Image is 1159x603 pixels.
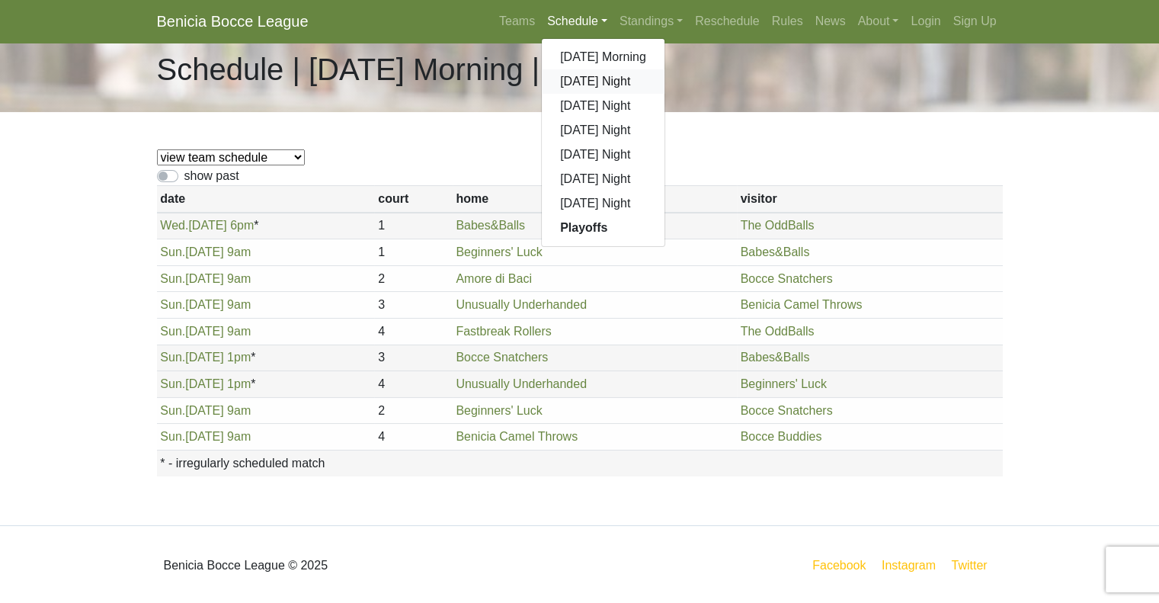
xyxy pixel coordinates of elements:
[160,245,185,258] span: Sun.
[160,430,251,443] a: Sun.[DATE] 9am
[160,377,185,390] span: Sun.
[160,325,251,338] a: Sun.[DATE] 9am
[541,6,613,37] a: Schedule
[542,216,664,240] a: Playoffs
[456,298,587,311] a: Unusually Underhanded
[741,377,827,390] a: Beginners' Luck
[374,213,452,239] td: 1
[456,245,542,258] a: Beginners' Luck
[374,265,452,292] td: 2
[542,94,664,118] a: [DATE] Night
[374,239,452,266] td: 1
[541,38,665,247] div: Schedule
[160,272,251,285] a: Sun.[DATE] 9am
[157,186,375,213] th: date
[374,186,452,213] th: court
[689,6,766,37] a: Reschedule
[146,538,580,593] div: Benicia Bocce League © 2025
[948,556,999,575] a: Twitter
[947,6,1003,37] a: Sign Up
[456,219,525,232] a: Babes&Balls
[374,292,452,319] td: 3
[157,450,1003,476] th: * - irregularly scheduled match
[542,69,664,94] a: [DATE] Night
[184,167,239,185] label: show past
[456,404,542,417] a: Beginners' Luck
[542,167,664,191] a: [DATE] Night
[852,6,905,37] a: About
[809,6,852,37] a: News
[542,191,664,216] a: [DATE] Night
[160,219,254,232] a: Wed.[DATE] 6pm
[374,397,452,424] td: 2
[737,186,1003,213] th: visitor
[741,272,833,285] a: Bocce Snatchers
[160,298,251,311] a: Sun.[DATE] 9am
[560,221,607,234] strong: Playoffs
[374,371,452,398] td: 4
[542,45,664,69] a: [DATE] Morning
[741,325,815,338] a: The OddBalls
[741,298,863,311] a: Benicia Camel Throws
[904,6,946,37] a: Login
[613,6,689,37] a: Standings
[741,430,822,443] a: Bocce Buddies
[542,118,664,143] a: [DATE] Night
[160,430,185,443] span: Sun.
[160,272,185,285] span: Sun.
[741,404,833,417] a: Bocce Snatchers
[160,245,251,258] a: Sun.[DATE] 9am
[741,351,810,364] a: Babes&Balls
[456,272,532,285] a: Amore di Baci
[160,351,251,364] a: Sun.[DATE] 1pm
[160,325,185,338] span: Sun.
[456,430,578,443] a: Benicia Camel Throws
[456,325,551,338] a: Fastbreak Rollers
[160,404,251,417] a: Sun.[DATE] 9am
[160,351,185,364] span: Sun.
[160,219,188,232] span: Wed.
[809,556,869,575] a: Facebook
[766,6,809,37] a: Rules
[741,245,810,258] a: Babes&Balls
[542,143,664,167] a: [DATE] Night
[157,6,309,37] a: Benicia Bocce League
[741,219,815,232] a: The OddBalls
[493,6,541,37] a: Teams
[374,424,452,451] td: 4
[374,345,452,371] td: 3
[160,377,251,390] a: Sun.[DATE] 1pm
[456,377,587,390] a: Unusually Underhanded
[456,351,548,364] a: Bocce Snatchers
[453,186,737,213] th: home
[879,556,939,575] a: Instagram
[374,318,452,345] td: 4
[160,298,185,311] span: Sun.
[157,51,616,88] h1: Schedule | [DATE] Morning | 2025
[160,404,185,417] span: Sun.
